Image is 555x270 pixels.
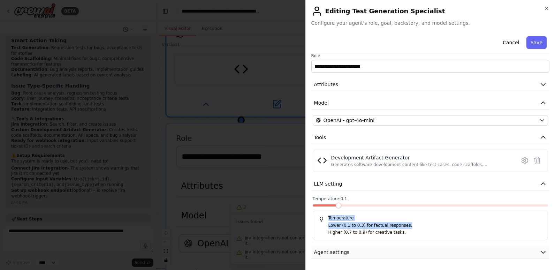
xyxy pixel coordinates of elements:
div: Development Artifact Generator [331,154,511,161]
button: Model [311,97,549,110]
button: Save [526,36,547,49]
button: Delete tool [531,154,543,167]
span: Agent settings [314,249,350,256]
span: Tools [314,134,326,141]
button: LLM setting [311,178,549,190]
button: Tools [311,131,549,144]
button: Agent settings [311,246,549,259]
label: Role [311,53,549,59]
div: Generates software development content like test cases, code scaffolds, documentation, API specs,... [331,162,511,167]
span: OpenAI - gpt-4o-mini [324,117,374,124]
span: Attributes [314,81,338,88]
span: Temperature: 0.1 [313,196,347,202]
h2: Editing Test Generation Specialist [311,6,549,17]
span: Configure your agent's role, goal, backstory, and model settings. [311,20,549,27]
span: LLM setting [314,180,342,187]
p: Lower (0.1 to 0.3) for factual responses. [328,222,542,229]
button: Attributes [311,78,549,91]
span: Model [314,99,329,106]
button: Configure tool [518,154,531,167]
p: Higher (0.7 to 0.9) for creative tasks. [328,229,542,236]
img: Development Artifact Generator [317,156,327,165]
h5: Temperature [319,215,542,221]
button: Cancel [499,36,523,49]
button: OpenAI - gpt-4o-mini [313,115,548,126]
